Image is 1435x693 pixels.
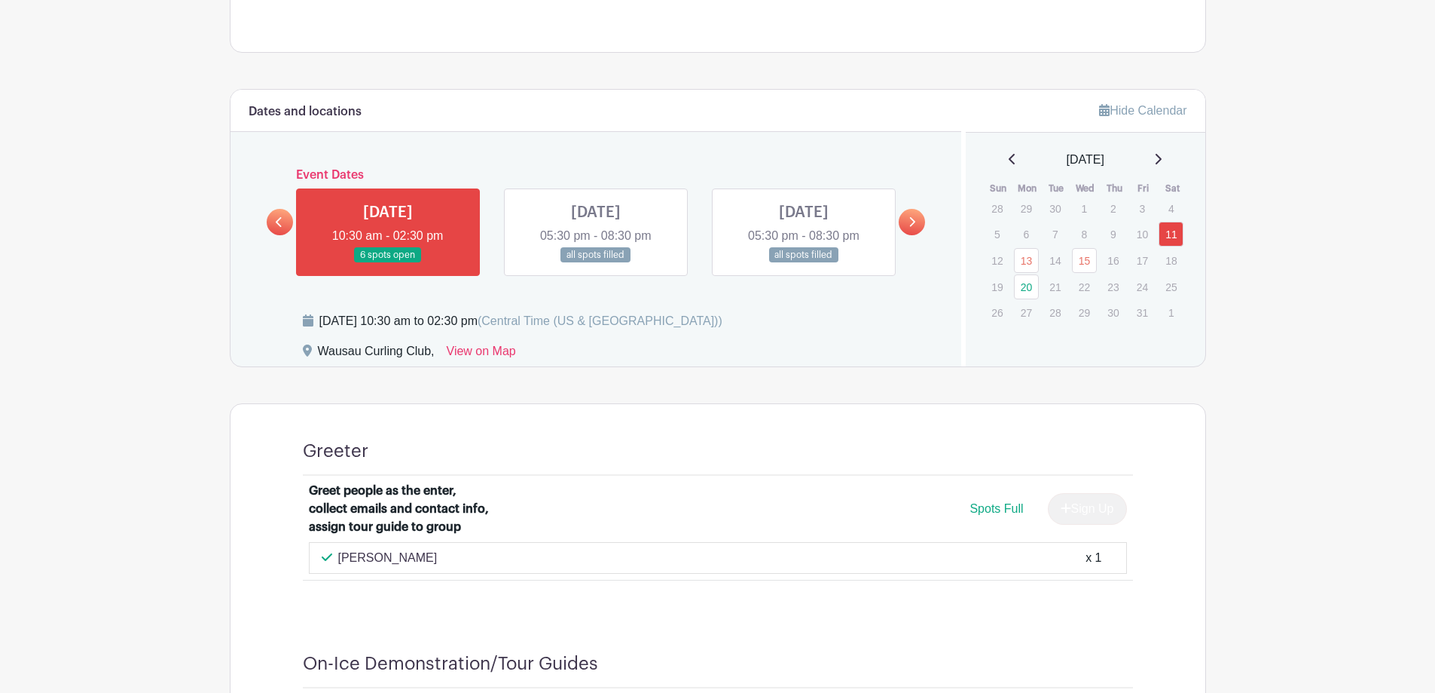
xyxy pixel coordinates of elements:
[447,342,516,366] a: View on Map
[293,168,899,182] h6: Event Dates
[1159,222,1183,247] a: 11
[249,105,362,119] h6: Dates and locations
[1100,181,1129,196] th: Thu
[1043,222,1067,246] p: 7
[319,312,722,330] div: [DATE] 10:30 am to 02:30 pm
[318,342,435,366] div: Wausau Curling Club,
[1130,197,1155,220] p: 3
[1043,197,1067,220] p: 30
[1130,249,1155,272] p: 17
[1101,222,1125,246] p: 9
[985,275,1009,299] p: 19
[1159,249,1183,272] p: 18
[1014,222,1039,246] p: 6
[1014,274,1039,299] a: 20
[1159,197,1183,220] p: 4
[985,197,1009,220] p: 28
[1130,301,1155,324] p: 31
[1099,104,1186,117] a: Hide Calendar
[985,249,1009,272] p: 12
[1101,249,1125,272] p: 16
[969,502,1023,515] span: Spots Full
[985,222,1009,246] p: 5
[1014,301,1039,324] p: 27
[1072,301,1097,324] p: 29
[1159,275,1183,299] p: 25
[1067,151,1104,169] span: [DATE]
[1072,275,1097,299] p: 22
[303,440,368,462] h4: Greeter
[1042,181,1071,196] th: Tue
[1129,181,1159,196] th: Fri
[1043,249,1067,272] p: 14
[984,181,1013,196] th: Sun
[303,653,598,675] h4: On-Ice Demonstration/Tour Guides
[1071,181,1101,196] th: Wed
[309,482,496,536] div: Greet people as the enter, collect emails and contact info, assign tour guide to group
[1158,181,1187,196] th: Sat
[1159,301,1183,324] p: 1
[985,301,1009,324] p: 26
[1101,301,1125,324] p: 30
[1101,197,1125,220] p: 2
[1072,197,1097,220] p: 1
[1072,222,1097,246] p: 8
[1130,275,1155,299] p: 24
[1072,248,1097,273] a: 15
[1014,248,1039,273] a: 13
[1085,549,1101,567] div: x 1
[1013,181,1043,196] th: Mon
[1014,197,1039,220] p: 29
[478,314,722,327] span: (Central Time (US & [GEOGRAPHIC_DATA]))
[1043,275,1067,299] p: 21
[338,549,438,567] p: [PERSON_NAME]
[1101,275,1125,299] p: 23
[1130,222,1155,246] p: 10
[1043,301,1067,324] p: 28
